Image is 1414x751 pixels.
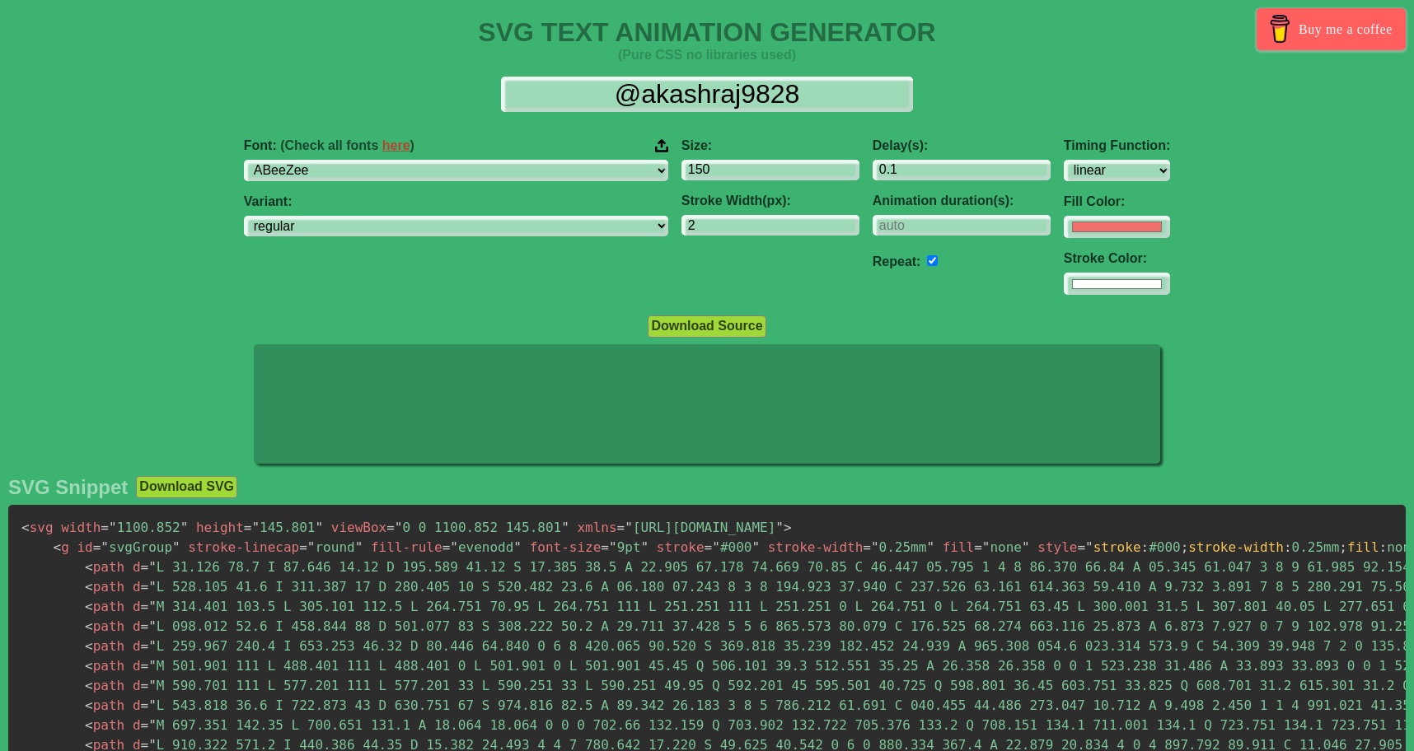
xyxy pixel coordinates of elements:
span: " [395,520,403,535]
span: round [299,539,363,555]
span: = [442,539,451,555]
span: id [77,539,92,555]
span: " [180,520,189,535]
span: " [101,539,109,555]
span: d [133,579,141,595]
span: : [1379,539,1388,555]
input: auto [927,255,938,266]
span: d [133,638,141,654]
a: here [382,138,410,152]
span: path [85,717,124,733]
label: Timing Function: [1064,138,1170,153]
input: 100 [681,160,859,180]
span: = [299,539,307,555]
span: font-size [530,539,602,555]
span: < [85,559,93,575]
span: " [148,717,157,733]
span: 1100.852 [101,520,188,535]
button: Download SVG [136,476,237,497]
span: path [85,658,124,674]
span: < [85,717,93,733]
span: = [101,520,109,535]
span: " [148,559,157,575]
span: " [982,539,990,555]
label: Variant: [244,194,668,209]
span: " [148,658,157,674]
input: 2px [681,215,859,236]
h2: SVG Snippet [8,476,128,499]
span: path [85,559,124,575]
span: svgGroup [93,539,180,555]
span: = [141,599,149,614]
span: " [1022,539,1030,555]
span: path [85,638,124,654]
span: < [54,539,62,555]
span: " [148,697,157,713]
span: 145.801 [244,520,323,535]
span: stroke [657,539,705,555]
span: " [871,539,879,555]
span: < [85,579,93,595]
span: d [133,559,141,575]
span: path [85,579,124,595]
label: Fill Color: [1064,194,1170,209]
span: width [61,520,101,535]
span: = [974,539,982,555]
span: = [141,579,149,595]
span: < [85,697,93,713]
img: Upload your font [655,138,668,153]
span: fill-rule [371,539,442,555]
button: Download Source [648,315,766,337]
span: = [141,717,149,733]
span: " [109,520,117,535]
label: Animation duration(s): [873,194,1051,208]
span: stroke-linecap [188,539,299,555]
span: svg [21,520,54,535]
span: d [133,717,141,733]
span: = [141,559,149,575]
span: " [712,539,720,555]
input: auto [873,215,1051,236]
span: g [54,539,69,555]
span: " [148,638,157,654]
span: evenodd [442,539,522,555]
span: = [141,658,149,674]
span: (Check all fonts ) [280,138,414,152]
span: " [307,539,316,555]
span: < [85,618,93,634]
span: Font: [244,138,414,153]
span: =" [1077,539,1093,555]
span: " [316,520,324,535]
span: path [85,618,124,634]
span: > [784,520,792,535]
span: 0.25mm [863,539,934,555]
span: " [751,539,760,555]
label: Stroke Color: [1064,251,1170,266]
span: " [641,539,649,555]
span: " [775,520,784,535]
input: Input Text Here [501,77,913,112]
span: [URL][DOMAIN_NAME] [617,520,784,535]
span: height [196,520,244,535]
span: " [148,599,157,614]
span: path [85,697,124,713]
span: = [386,520,395,535]
span: = [93,539,101,555]
span: d [133,599,141,614]
span: Buy me a coffee [1299,15,1393,44]
span: " [561,520,569,535]
span: = [244,520,252,535]
span: " [148,618,157,634]
span: stroke-width [1188,539,1284,555]
span: path [85,678,124,693]
label: Repeat: [873,254,921,268]
label: Stroke Width(px): [681,194,859,208]
span: " [450,539,458,555]
span: = [141,697,149,713]
span: " [251,520,260,535]
span: d [133,678,141,693]
span: " [609,539,617,555]
span: ; [1181,539,1189,555]
span: = [141,638,149,654]
span: < [85,658,93,674]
